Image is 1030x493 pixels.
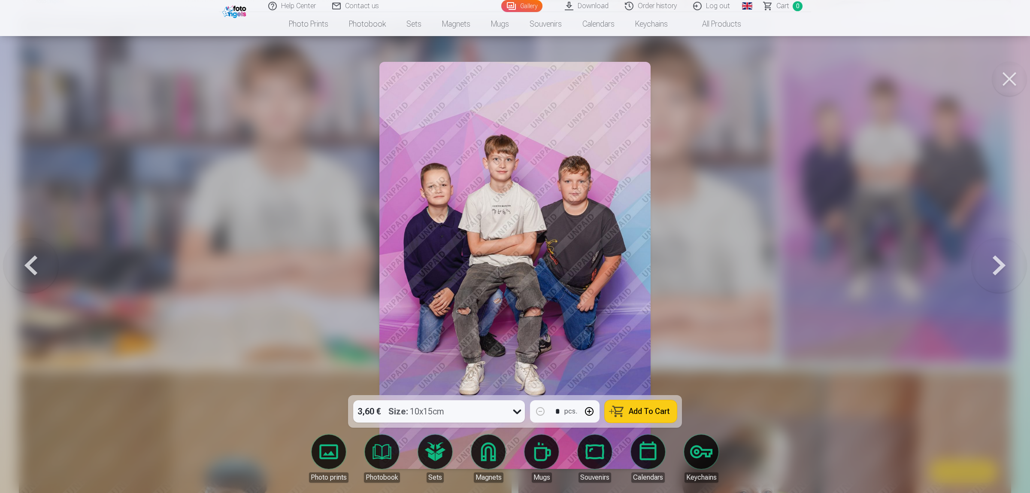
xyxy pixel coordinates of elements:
div: 10x15cm [388,400,444,423]
a: Sets [411,435,459,483]
a: Mugs [481,12,519,36]
div: Photo prints [309,472,348,483]
a: Souvenirs [519,12,572,36]
a: Souvenirs [571,435,619,483]
span: Сart [776,1,789,11]
span: Add To Cart [629,408,670,415]
div: Magnets [474,472,503,483]
div: Photobook [364,472,400,483]
a: Photobook [339,12,396,36]
a: Calendars [624,435,672,483]
a: Photo prints [279,12,339,36]
a: Calendars [572,12,625,36]
div: 3,60 € [353,400,385,423]
strong: Size : [388,405,408,417]
a: Sets [396,12,432,36]
a: Photobook [358,435,406,483]
div: pcs. [564,406,577,417]
div: Souvenirs [579,472,611,483]
a: Keychains [677,435,725,483]
a: Magnets [464,435,512,483]
div: Keychains [685,472,718,483]
a: Magnets [432,12,481,36]
a: Keychains [625,12,678,36]
span: 0 [793,1,803,11]
div: Mugs [532,472,552,483]
button: Add To Cart [605,400,677,423]
a: Mugs [518,435,566,483]
a: All products [678,12,751,36]
img: /fa1 [222,3,248,18]
a: Photo prints [305,435,353,483]
div: Sets [427,472,444,483]
div: Calendars [631,472,665,483]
